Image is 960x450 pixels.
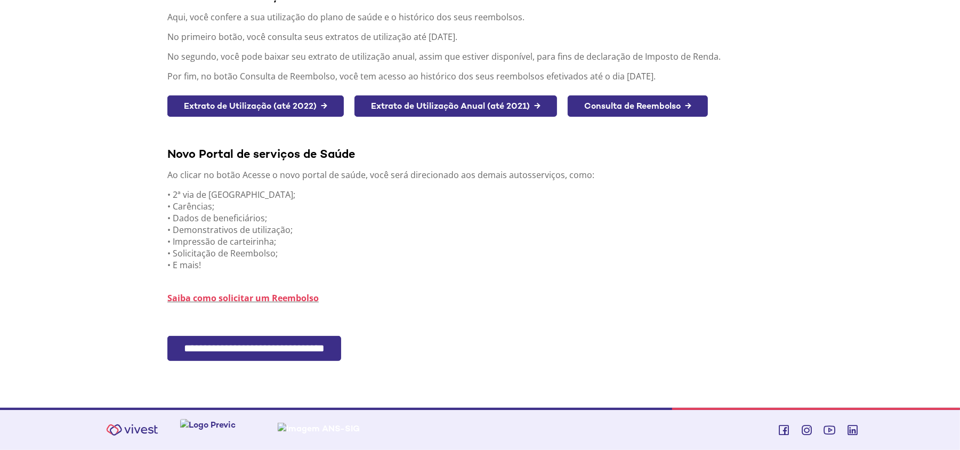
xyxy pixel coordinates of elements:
p: No segundo, você pode baixar seu extrato de utilização anual, assim que estiver disponível, para ... [167,51,801,62]
p: • 2ª via de [GEOGRAPHIC_DATA]; • Carências; • Dados de beneficiários; • Demonstrativos de utiliza... [167,189,801,271]
img: Imagem ANS-SIG [327,419,409,430]
p: No primeiro botão, você consulta seus extratos de utilização até [DATE]. [167,31,801,43]
a: Saiba como solicitar um Reembolso [167,292,319,304]
div: Novo Portal de serviços de Saúde [167,146,801,161]
img: Logo Previc [180,419,236,430]
a: Consulta de Reembolso → [568,95,708,117]
img: Logo ANS [268,419,317,430]
section: <span lang="pt-BR" dir="ltr">FacPlanPortlet - SSO Fácil</span> [167,336,801,388]
img: Vivest [100,418,164,442]
a: Extrato de Utilização (até 2022) → [167,95,344,117]
p: Aqui, você confere a sua utilização do plano de saúde e o histórico dos seus reembolsos. [167,11,801,23]
a: Extrato de Utilização Anual (até 2021) → [354,95,557,117]
p: Por fim, no botão Consulta de Reembolso, você tem acesso ao histórico dos seus reembolsos efetiva... [167,70,801,82]
p: Ao clicar no botão Acesse o novo portal de saúde, você será direcionado aos demais autosserviços,... [167,169,801,181]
